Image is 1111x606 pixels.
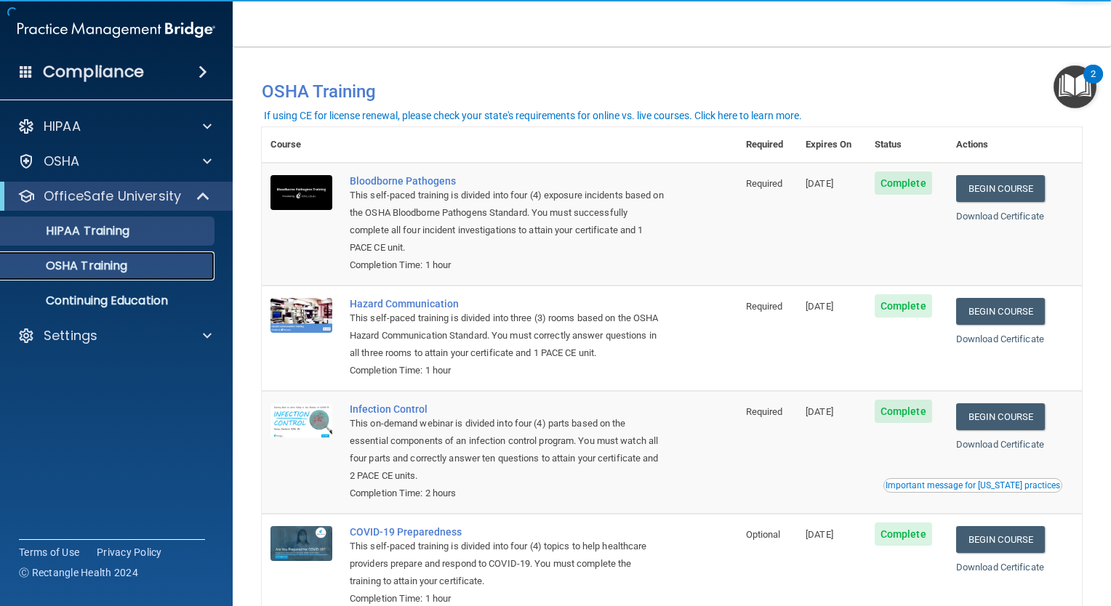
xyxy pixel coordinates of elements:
th: Status [866,127,947,163]
button: If using CE for license renewal, please check your state's requirements for online vs. live cours... [262,108,804,123]
p: OfficeSafe University [44,187,181,205]
div: Completion Time: 1 hour [350,256,665,274]
a: OSHA [17,153,212,170]
p: Settings [44,327,97,344]
div: This self-paced training is divided into three (3) rooms based on the OSHA Hazard Communication S... [350,310,665,362]
a: Download Certificate [956,439,1044,450]
span: Complete [875,294,932,318]
span: Ⓒ Rectangle Health 2024 [19,565,138,580]
span: Complete [875,171,932,195]
div: Completion Time: 2 hours [350,485,665,502]
a: OfficeSafe University [17,187,211,205]
p: OSHA Training [9,259,127,273]
a: HIPAA [17,118,212,135]
span: Complete [875,400,932,423]
a: Bloodborne Pathogens [350,175,665,187]
img: PMB logo [17,15,215,44]
th: Required [737,127,798,163]
p: Continuing Education [9,294,208,308]
span: [DATE] [806,529,833,540]
a: Begin Course [956,403,1045,430]
p: HIPAA [44,118,81,135]
a: Infection Control [350,403,665,415]
span: Complete [875,522,932,546]
th: Course [262,127,341,163]
span: [DATE] [806,406,833,417]
a: Begin Course [956,298,1045,325]
p: OSHA [44,153,80,170]
th: Actions [947,127,1082,163]
span: [DATE] [806,178,833,189]
div: This self-paced training is divided into four (4) topics to help healthcare providers prepare and... [350,538,665,590]
div: This on-demand webinar is divided into four (4) parts based on the essential components of an inf... [350,415,665,485]
a: Begin Course [956,526,1045,553]
a: Settings [17,327,212,344]
span: Optional [746,529,781,540]
span: Required [746,406,783,417]
div: Completion Time: 1 hour [350,362,665,379]
p: HIPAA Training [9,224,129,238]
a: Download Certificate [956,562,1044,573]
span: Required [746,178,783,189]
h4: OSHA Training [262,81,1082,102]
a: Privacy Policy [97,545,162,559]
a: COVID-19 Preparedness [350,526,665,538]
a: Hazard Communication [350,298,665,310]
span: Required [746,301,783,312]
h4: Compliance [43,62,144,82]
iframe: Drift Widget Chat Controller [1038,506,1094,561]
a: Terms of Use [19,545,79,559]
button: Open Resource Center, 2 new notifications [1054,65,1096,108]
a: Begin Course [956,175,1045,202]
a: Download Certificate [956,334,1044,344]
a: Download Certificate [956,211,1044,222]
span: [DATE] [806,301,833,312]
div: Important message for [US_STATE] practices [886,481,1060,490]
div: 2 [1091,74,1096,93]
div: If using CE for license renewal, please check your state's requirements for online vs. live cours... [264,110,802,121]
button: Read this if you are a dental practitioner in the state of CA [883,478,1062,493]
th: Expires On [797,127,866,163]
div: This self-paced training is divided into four (4) exposure incidents based on the OSHA Bloodborne... [350,187,665,256]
